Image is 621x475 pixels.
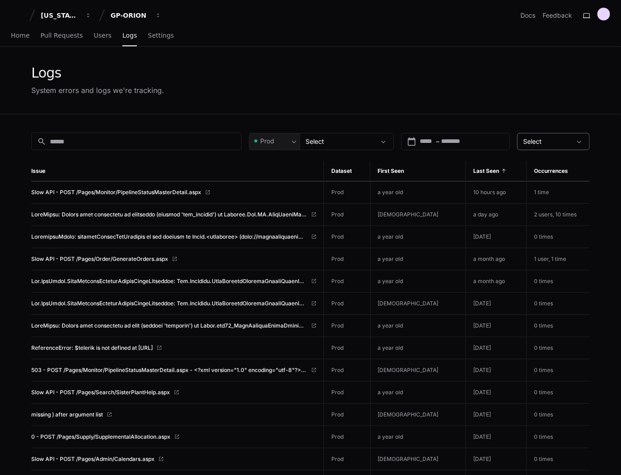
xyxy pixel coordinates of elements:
[31,389,316,396] a: Slow API - POST /Pages/Search/SisterPlantHelp.aspx
[324,404,370,426] td: Prod
[324,315,370,337] td: Prod
[523,137,542,145] span: Select
[534,300,553,307] span: 0 times
[466,226,527,248] td: [DATE]
[466,293,527,315] td: [DATE]
[534,233,553,240] span: 0 times
[370,181,466,203] td: a year old
[122,25,137,46] a: Logs
[534,455,553,462] span: 0 times
[324,448,370,470] td: Prod
[466,382,527,404] td: [DATE]
[122,33,137,38] span: Logs
[534,255,566,262] span: 1 user, 1 time
[466,270,527,293] td: a month ago
[31,233,316,240] a: LoremipsuMdolo: sitametConsecTetUradipis el sed doeiusm te Incid.<utlaboree> (dolo://magnaaliquae...
[31,255,168,263] span: Slow API - POST /Pages/Order/GenerateOrders.aspx
[370,226,466,248] td: a year old
[31,278,307,285] span: Lor.IpsUmdol.SitaMetconsEcteturAdipisCingeLitseddoe: Tem.IncIdidu.UtlaBoreetdOloremaGnaaliQuaenIm...
[94,33,112,38] span: Users
[370,448,466,470] td: [DEMOGRAPHIC_DATA]
[31,189,201,196] span: Slow API - POST /Pages/Monitor/PipelineStatusMasterDetail.aspx
[324,359,370,382] td: Prod
[31,322,316,329] a: LoreMipsu: Dolors amet consectetu ad elit (seddoei 'temporin') ut Labor.etd72_MagnAaliquaEnimaDmi...
[31,367,307,374] span: 503 - POST /Pages/Monitor/PipelineStatusMasterDetail.aspx - <?xml version="1.0" encoding="utf-8"?...
[324,337,370,359] td: Prod
[324,226,370,248] td: Prod
[534,211,577,218] span: 2 users, 10 times
[31,389,170,396] span: Slow API - POST /Pages/Search/SisterPlantHelp.aspx
[40,25,82,46] a: Pull Requests
[31,322,307,329] span: LoreMipsu: Dolors amet consectetu ad elit (seddoei 'temporin') ut Labor.etd72_MagnAaliquaEnimaDmi...
[370,204,466,225] td: [DEMOGRAPHIC_DATA]
[31,255,316,263] a: Slow API - POST /Pages/Order/GenerateOrders.aspx
[31,300,316,307] a: Lor.IpsUmdol.SitaMetconsEcteturAdipisCingeLitseddoe: Tem.IncIdidu.UtlaBoreetdOloremaGnaaliQuaenIm...
[473,167,499,175] span: Last Seen
[40,33,82,38] span: Pull Requests
[31,433,316,441] a: 0 - POST /Pages/Supply/SupplementalAllocation.aspx
[31,433,170,441] span: 0 - POST /Pages/Supply/SupplementalAllocation.aspx
[31,65,164,81] div: Logs
[324,204,370,226] td: Prod
[31,455,155,463] span: Slow API - POST /Pages/Admin/Calendars.aspx
[94,25,112,46] a: Users
[378,167,404,175] span: First Seen
[534,433,553,440] span: 0 times
[534,367,553,373] span: 0 times
[370,293,466,314] td: [DEMOGRAPHIC_DATA]
[527,161,590,181] th: Occurrences
[466,315,527,337] td: [DATE]
[534,389,553,396] span: 0 times
[37,7,95,24] button: [US_STATE] Pacific
[31,278,316,285] a: Lor.IpsUmdol.SitaMetconsEcteturAdipisCingeLitseddoe: Tem.IncIdidu.UtlaBoreetdOloremaGnaaliQuaenIm...
[31,300,307,307] span: Lor.IpsUmdol.SitaMetconsEcteturAdipisCingeLitseddoe: Tem.IncIdidu.UtlaBoreetdOloremaGnaaliQuaenIm...
[31,233,307,240] span: LoremipsuMdolo: sitametConsecTetUradipis el sed doeiusm te Incid.<utlaboree> (dolo://magnaaliquae...
[31,211,316,218] a: LoreMipsu: Dolors amet consectetu ad elitseddo (eiusmod 'tem_incidid') ut Laboree.Dol.MA.AliqUaen...
[370,382,466,403] td: a year old
[466,204,527,226] td: a day ago
[324,161,370,181] th: Dataset
[466,337,527,359] td: [DATE]
[534,278,553,284] span: 0 times
[370,404,466,426] td: [DEMOGRAPHIC_DATA]
[31,85,164,96] div: System errors and logs we're tracking.
[107,7,165,24] button: GP-ORION
[111,11,150,20] div: GP-ORION
[543,11,572,20] button: Feedback
[370,270,466,292] td: a year old
[466,426,527,448] td: [DATE]
[466,181,527,204] td: 10 hours ago
[31,411,316,418] a: missing ) after argument list
[324,181,370,204] td: Prod
[466,359,527,382] td: [DATE]
[370,359,466,381] td: [DEMOGRAPHIC_DATA]
[407,137,416,146] button: Open calendar
[306,137,324,145] span: Select
[534,411,553,418] span: 0 times
[31,411,103,418] span: missing ) after argument list
[534,189,549,196] span: 1 time
[11,33,29,38] span: Home
[11,25,29,46] a: Home
[31,189,316,196] a: Slow API - POST /Pages/Monitor/PipelineStatusMasterDetail.aspx
[466,404,527,426] td: [DATE]
[324,270,370,293] td: Prod
[520,11,535,20] a: Docs
[260,137,274,146] span: Prod
[31,211,307,218] span: LoreMipsu: Dolors amet consectetu ad elitseddo (eiusmod 'tem_incidid') ut Laboree.Dol.MA.AliqUaen...
[466,248,527,270] td: a month ago
[370,337,466,359] td: a year old
[31,344,316,352] a: ReferenceError: $telerik is not defined at [URL]
[407,137,416,146] mat-icon: calendar_today
[41,11,80,20] div: [US_STATE] Pacific
[370,248,466,270] td: a year old
[324,248,370,270] td: Prod
[31,455,316,463] a: Slow API - POST /Pages/Admin/Calendars.aspx
[148,33,174,38] span: Settings
[31,344,153,352] span: ReferenceError: $telerik is not defined at [URL]
[534,344,553,351] span: 0 times
[31,161,324,181] th: Issue
[466,448,527,470] td: [DATE]
[436,137,439,146] span: –
[31,367,316,374] a: 503 - POST /Pages/Monitor/PipelineStatusMasterDetail.aspx - <?xml version="1.0" encoding="utf-8"?...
